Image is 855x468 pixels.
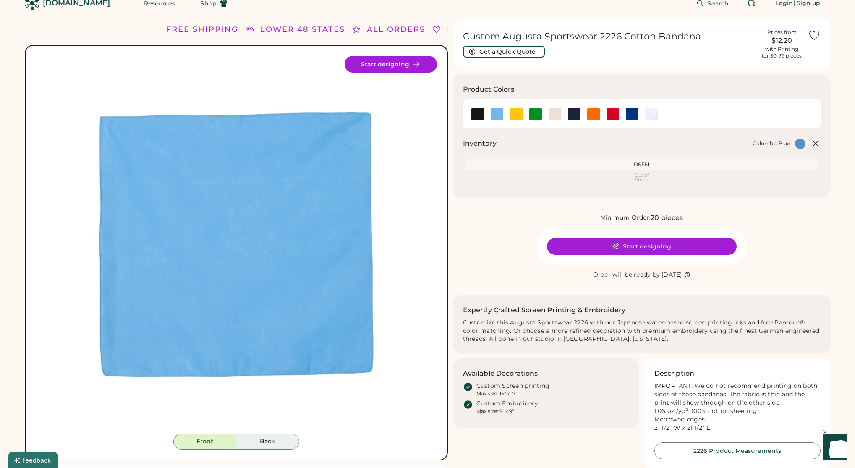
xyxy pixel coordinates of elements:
button: Start designing [547,238,737,255]
div: Columbia Blue [491,108,503,120]
div: 2226 Style Image [47,56,425,434]
div: Customize this Augusta Sportswear 2226 with our Japanese water-based screen printing inks and fre... [463,319,821,344]
h2: Inventory [463,139,497,149]
div: OSFM [466,161,817,168]
iframe: Front Chat [815,430,851,466]
div: FREE SHIPPING [447,24,519,35]
button: Get a Quick Quote [463,46,545,58]
img: Gold Swatch Image [510,108,523,120]
img: Royal Swatch Image [626,108,638,120]
div: $12.20 [761,36,803,46]
div: Prices from [767,29,797,36]
h2: Expertly Crafted Screen Printing & Embroidery [463,305,626,315]
div: Red [607,108,619,120]
button: Front [173,434,236,450]
button: Back [236,434,299,450]
img: Natural Swatch Image [549,108,561,120]
div: [DATE] [662,271,682,279]
div: Columbia Blue [753,140,790,147]
div: Royal [626,108,638,120]
h3: Description [654,369,695,379]
img: Kelly Swatch Image [529,108,542,120]
div: Max size: 9" x 9" [476,408,514,415]
h1: Custom Augusta Sportswear 2226 Cotton Bandana [463,31,756,42]
div: Orange [587,108,600,120]
div: Order will be ready by [593,271,660,279]
div: Out of Stock [466,173,817,182]
div: 20 pieces [651,213,683,223]
img: 2226 - Columbia Blue Front Image [47,56,425,434]
div: Custom Embroidery [476,400,538,408]
div: FREE SHIPPING [166,24,238,35]
div: Kelly [529,108,542,120]
img: Navy Swatch Image [568,108,580,120]
img: Red Swatch Image [607,108,619,120]
img: Black Swatch Image [471,108,484,120]
img: Orange Swatch Image [587,108,600,120]
div: White [645,108,658,120]
div: Gold [510,108,523,120]
div: ALL ORDERS [367,24,425,35]
button: Start designing [345,56,437,73]
div: Max size: 15" x 17" [476,390,517,397]
div: LOWER 48 STATES [260,24,345,35]
div: Custom Screen printing [476,382,550,390]
img: Columbia Blue Swatch Image [491,108,503,120]
div: Natural [549,108,561,120]
span: Shop [200,0,216,6]
span: Search [707,0,729,6]
h3: Product Colors [463,84,515,94]
div: Minimum Order: [600,214,651,222]
div: with Printing for 50-79 pieces [762,46,802,59]
img: White Swatch Image [645,108,658,120]
div: Navy [568,108,580,120]
h3: Available Decorations [463,369,538,379]
div: Black [471,108,484,120]
button: 2226 Product Measurements [654,442,821,459]
div: IMPORTANT: We do not recommend printing on both sides of these bandanas. The fabric is thin and t... [654,382,821,432]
